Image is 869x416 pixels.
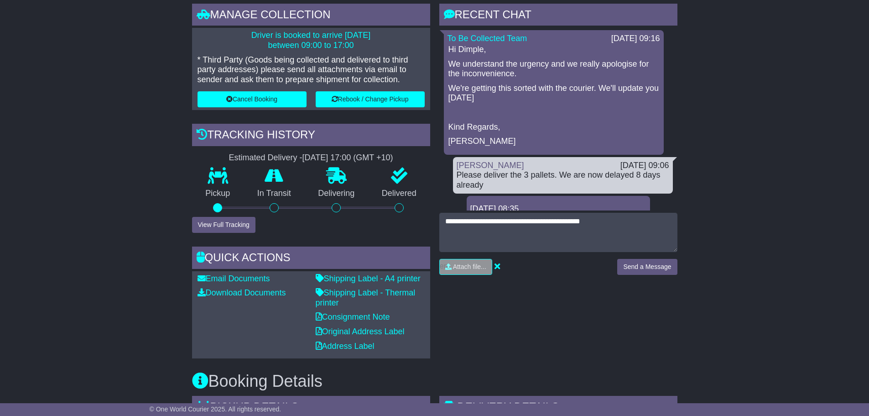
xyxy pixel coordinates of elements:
p: Driver is booked to arrive [DATE] between 09:00 to 17:00 [198,31,425,50]
h3: Booking Details [192,372,677,390]
p: In Transit [244,189,305,199]
button: View Full Tracking [192,217,255,233]
a: Consignment Note [316,312,390,321]
a: To Be Collected Team [448,34,527,43]
a: Email Documents [198,274,270,283]
div: [DATE] 09:06 [620,161,669,171]
div: Estimated Delivery - [192,153,430,163]
button: Send a Message [617,259,677,275]
button: Rebook / Change Pickup [316,91,425,107]
div: RECENT CHAT [439,4,677,28]
p: Pickup [192,189,244,199]
p: Delivered [368,189,430,199]
p: [PERSON_NAME] [448,137,659,147]
div: [DATE] 17:00 (GMT +10) [302,153,393,163]
div: [DATE] 08:35 [470,204,646,214]
div: [DATE] 09:16 [611,34,660,44]
a: [PERSON_NAME] [457,161,524,170]
p: Kind Regards, [448,122,659,132]
button: Cancel Booking [198,91,307,107]
a: Address Label [316,342,375,351]
span: © One World Courier 2025. All rights reserved. [150,405,281,413]
div: Please deliver the 3 pallets. We are now delayed 8 days already [457,170,669,190]
a: Shipping Label - A4 printer [316,274,421,283]
p: Hi Dimple, [448,45,659,55]
div: Tracking history [192,124,430,148]
p: We understand the urgency and we really apologise for the inconvenience. [448,59,659,79]
a: Download Documents [198,288,286,297]
a: Original Address Label [316,327,405,336]
p: Delivering [305,189,369,199]
a: Shipping Label - Thermal printer [316,288,416,307]
p: We're getting this sorted with the courier. We'll update you [DATE] [448,84,659,103]
div: Manage collection [192,4,430,28]
p: * Third Party (Goods being collected and delivered to third party addresses) please send all atta... [198,55,425,85]
div: Quick Actions [192,247,430,271]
